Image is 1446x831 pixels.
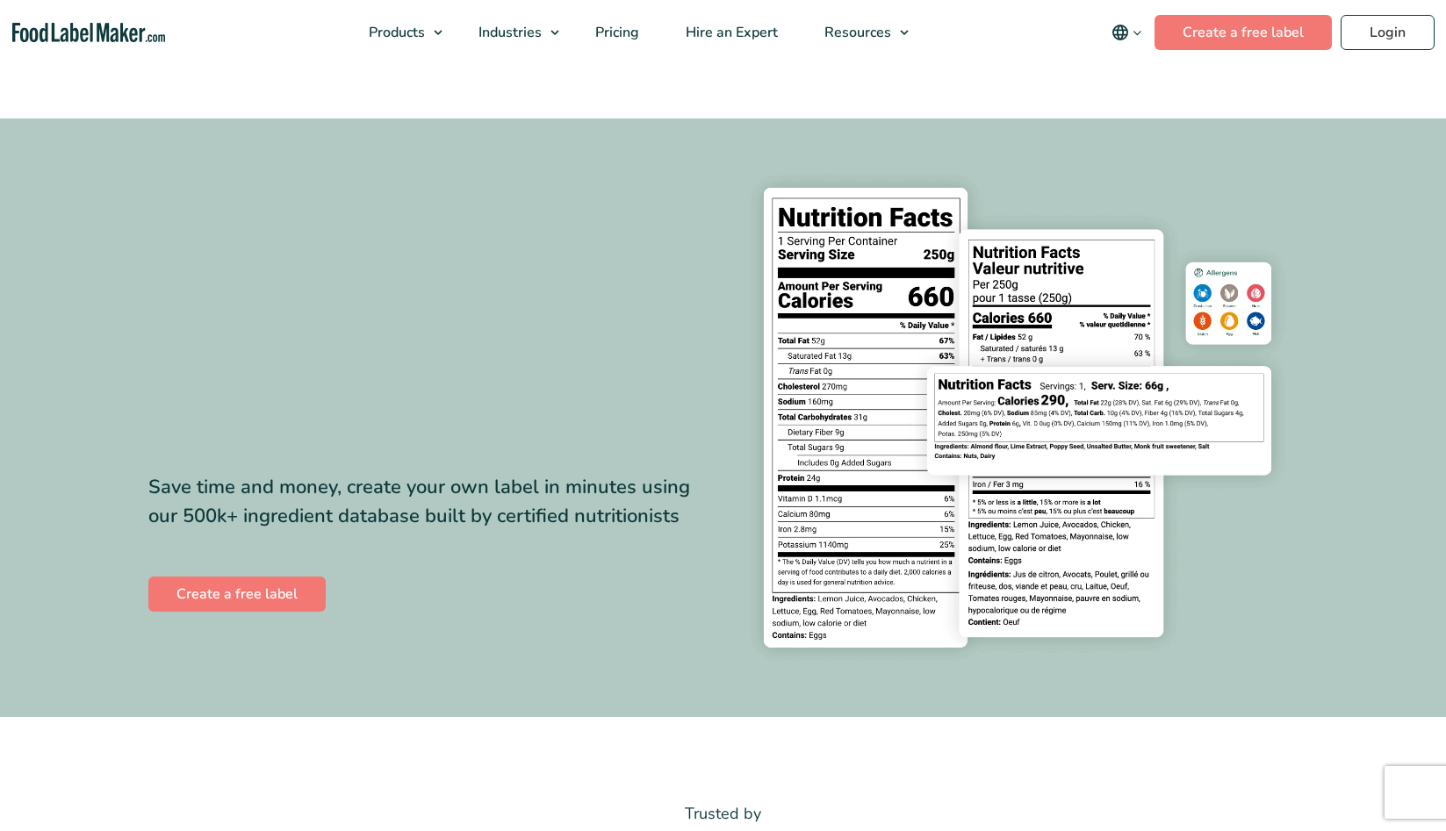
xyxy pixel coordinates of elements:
span: Pricing [590,23,641,42]
span: Industries [473,23,543,42]
span: Hire an Expert [680,23,780,42]
p: Trusted by [148,801,1299,827]
span: Resources [819,23,893,42]
a: Create a free label [1155,15,1332,50]
span: Products [363,23,427,42]
div: Save time and money, create your own label in minutes using our 500k+ ingredient database built b... [148,473,710,531]
a: Create a free label [148,577,326,612]
a: Login [1341,15,1435,50]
